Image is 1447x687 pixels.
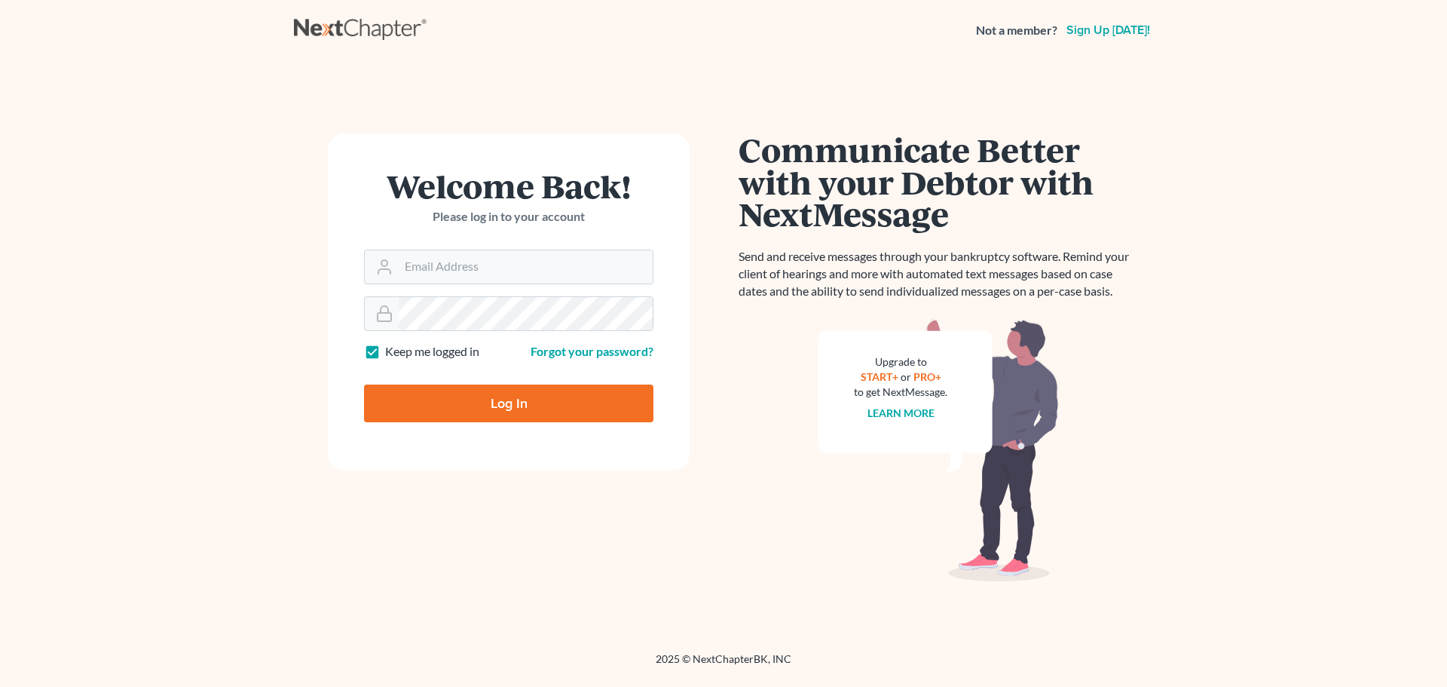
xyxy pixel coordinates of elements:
[294,652,1153,679] div: 2025 © NextChapterBK, INC
[739,248,1138,300] p: Send and receive messages through your bankruptcy software. Remind your client of hearings and mo...
[531,344,653,358] a: Forgot your password?
[854,354,947,370] div: Upgrade to
[818,318,1059,582] img: nextmessage_bg-59042aed3d76b12b5cd301f8e5b87938c9018125f34e5fa2b7a6b67550977c72.svg
[364,385,653,422] input: Log In
[861,370,898,383] a: START+
[867,406,935,419] a: Learn more
[739,133,1138,230] h1: Communicate Better with your Debtor with NextMessage
[913,370,941,383] a: PRO+
[364,208,653,225] p: Please log in to your account
[399,250,653,284] input: Email Address
[364,170,653,202] h1: Welcome Back!
[1063,24,1153,36] a: Sign up [DATE]!
[854,385,947,400] div: to get NextMessage.
[901,370,911,383] span: or
[976,22,1057,39] strong: Not a member?
[385,343,479,360] label: Keep me logged in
